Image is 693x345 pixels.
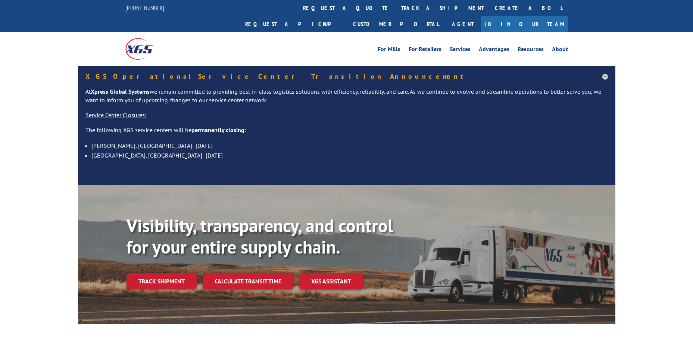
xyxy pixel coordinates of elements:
a: XGS ASSISTANT [299,273,363,289]
li: [PERSON_NAME], [GEOGRAPHIC_DATA]- [DATE] [91,141,608,150]
a: Join Our Team [481,16,568,32]
a: About [552,46,568,55]
strong: Xpress Global Systems [91,88,150,95]
li: [GEOGRAPHIC_DATA], [GEOGRAPHIC_DATA]- [DATE] [91,150,608,160]
b: Visibility, transparency, and control for your entire supply chain. [127,214,393,259]
p: The following XGS service centers will be : [85,126,608,141]
a: Resources [518,46,544,55]
a: Customer Portal [347,16,444,32]
a: Calculate transit time [203,273,293,289]
p: At we remain committed to providing best-in-class logistics solutions with efficiency, reliabilit... [85,87,608,111]
a: For Retailers [409,46,441,55]
a: [PHONE_NUMBER] [125,4,164,12]
u: Service Center Closures: [85,111,146,119]
a: Track shipment [127,273,197,289]
a: Agent [444,16,481,32]
a: For Mills [378,46,400,55]
a: Advantages [479,46,509,55]
h5: XGS Operational Service Center Transition Announcement [85,73,608,80]
strong: permanently closing [191,126,244,134]
a: Services [450,46,471,55]
a: Request a pickup [240,16,347,32]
